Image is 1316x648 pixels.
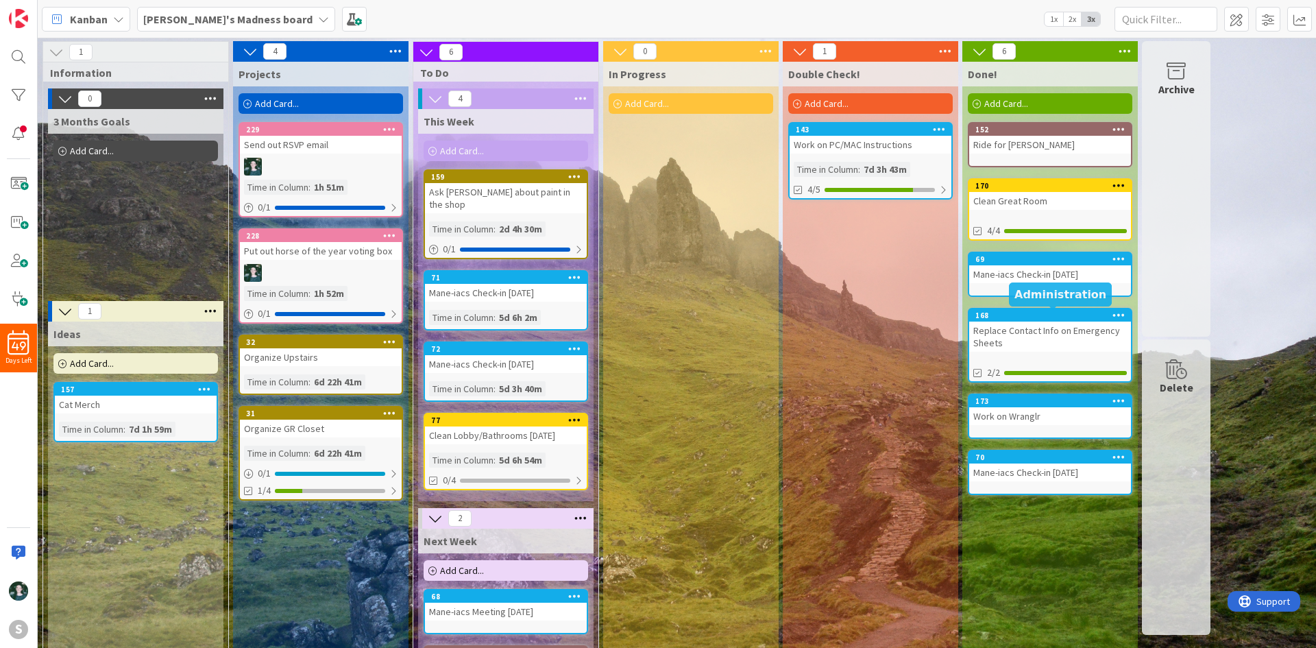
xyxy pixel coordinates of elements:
span: 4/5 [807,182,820,197]
span: 4/4 [987,224,1000,238]
span: Projects [239,67,281,81]
span: Add Card... [805,97,849,110]
span: Double Check! [788,67,860,81]
div: 69 [975,254,1131,264]
span: 4 [263,43,287,60]
div: 5d 6h 54m [496,453,546,468]
div: 157 [61,385,217,394]
span: 3 Months Goals [53,115,130,128]
span: : [493,310,496,325]
div: 168 [975,311,1131,320]
div: S [9,620,28,639]
div: 168Replace Contact Info on Emergency Sheets [969,309,1131,352]
div: 77Clean Lobby/Bathrooms [DATE] [425,414,587,444]
div: 228Put out horse of the year voting box [240,230,402,260]
div: 70Mane-iacs Check-in [DATE] [969,451,1131,481]
span: 1/4 [258,483,271,498]
div: 68 [425,590,587,603]
span: Support [29,2,62,19]
div: 72 [431,344,587,354]
span: 1 [78,303,101,320]
div: 31 [240,407,402,420]
div: 229 [240,123,402,136]
div: Organize GR Closet [240,420,402,437]
b: [PERSON_NAME]'s Madness board [143,12,313,26]
div: 72Mane-iacs Check-in [DATE] [425,343,587,373]
div: 173 [969,395,1131,407]
div: 32Organize Upstairs [240,336,402,366]
div: 173Work on Wranglr [969,395,1131,425]
span: : [493,221,496,237]
div: 77 [431,416,587,425]
div: 31Organize GR Closet [240,407,402,437]
div: 69 [969,253,1131,265]
div: Time in Column [244,446,308,461]
div: 72 [425,343,587,355]
div: 228 [246,231,402,241]
div: 229Send out RSVP email [240,123,402,154]
span: : [308,374,310,389]
div: Organize Upstairs [240,348,402,366]
span: : [493,381,496,396]
div: 0/1 [240,199,402,216]
div: Time in Column [429,310,493,325]
div: 159Ask [PERSON_NAME] about paint in the shop [425,171,587,213]
div: 32 [240,336,402,348]
div: 5d 6h 2m [496,310,541,325]
div: 152Ride for [PERSON_NAME] [969,123,1131,154]
span: Done! [968,67,997,81]
div: Work on PC/MAC Instructions [790,136,951,154]
span: This Week [424,115,474,128]
div: KM [240,264,402,282]
div: Cat Merch [55,396,217,413]
div: 170 [969,180,1131,192]
div: Send out RSVP email [240,136,402,154]
span: : [308,180,310,195]
div: Clean Great Room [969,192,1131,210]
div: Replace Contact Info on Emergency Sheets [969,322,1131,352]
span: : [123,422,125,437]
div: 71Mane-iacs Check-in [DATE] [425,272,587,302]
div: 5d 3h 40m [496,381,546,396]
div: Mane-iacs Check-in [DATE] [969,265,1131,283]
div: 159 [425,171,587,183]
div: 159 [431,172,587,182]
span: 0 / 1 [258,307,271,321]
span: Add Card... [625,97,669,110]
div: Mane-iacs Check-in [DATE] [969,464,1131,481]
div: 68Mane-iacs Meeting [DATE] [425,590,587,621]
span: 6 [992,43,1016,60]
span: 1 [813,43,836,60]
span: 0 [633,43,657,60]
img: KM [9,581,28,601]
span: : [308,446,310,461]
img: KM [244,264,262,282]
div: Ask [PERSON_NAME] about paint in the shop [425,183,587,213]
div: Mane-iacs Meeting [DATE] [425,603,587,621]
span: 2/2 [987,365,1000,380]
span: 1 [69,44,93,60]
div: 143 [796,125,951,134]
div: Time in Column [429,221,493,237]
h5: Administration [1014,288,1106,301]
span: 49 [12,341,26,351]
span: In Progress [609,67,666,81]
div: 31 [246,409,402,418]
div: 71 [425,272,587,284]
div: Time in Column [244,286,308,301]
span: 0/4 [443,473,456,488]
span: Add Card... [984,97,1028,110]
span: Add Card... [440,145,484,157]
span: Ideas [53,327,81,341]
span: Kanban [70,11,108,27]
span: 0 [78,91,101,107]
input: Quick Filter... [1114,7,1217,32]
div: 1h 51m [310,180,348,195]
div: 0/1 [240,465,402,482]
div: 69Mane-iacs Check-in [DATE] [969,253,1131,283]
span: 0 / 1 [258,466,271,481]
div: Ride for [PERSON_NAME] [969,136,1131,154]
div: 68 [431,592,587,601]
div: Clean Lobby/Bathrooms [DATE] [425,427,587,444]
div: Time in Column [244,180,308,195]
